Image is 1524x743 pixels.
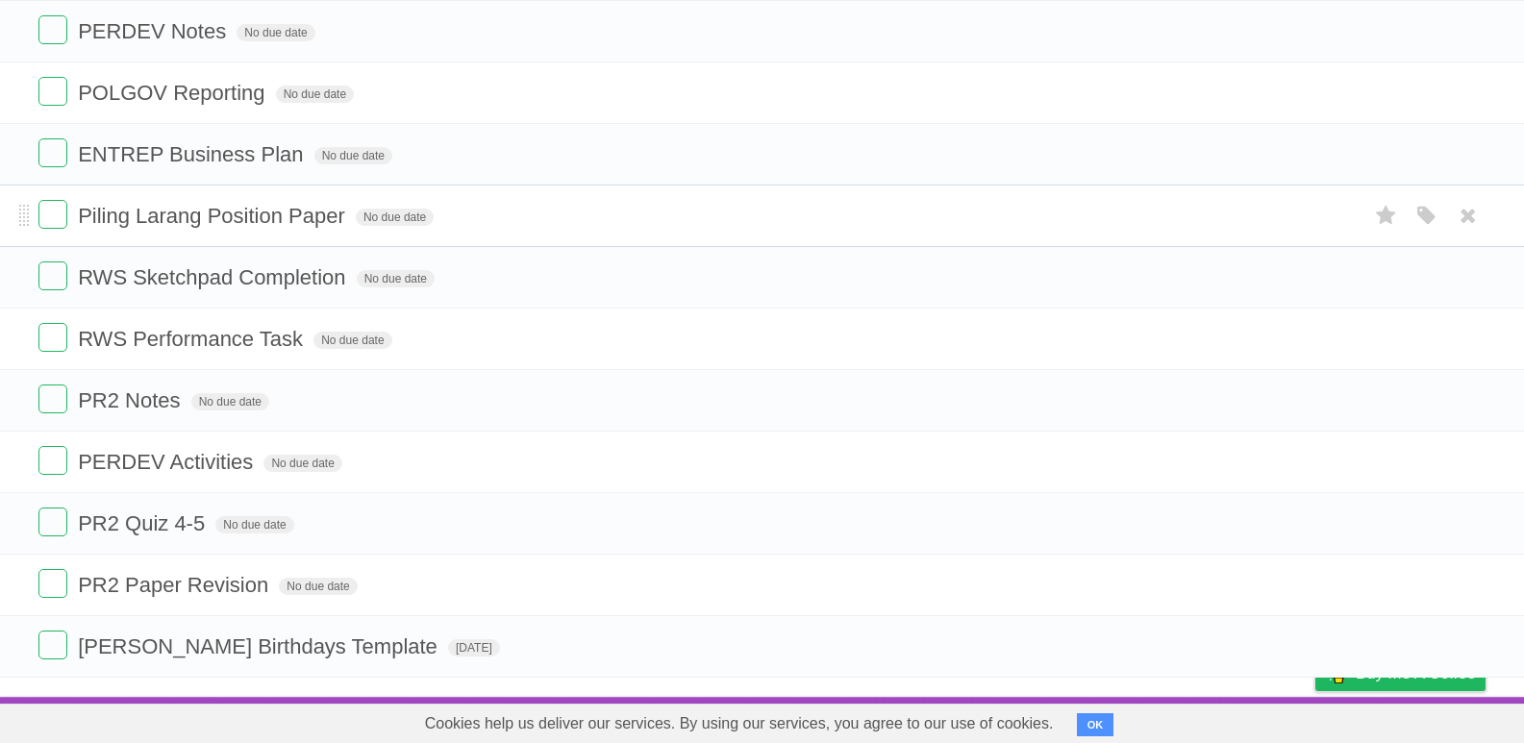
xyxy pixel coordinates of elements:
span: POLGOV Reporting [78,81,269,105]
span: No due date [191,393,269,410]
span: Buy me a coffee [1356,656,1476,690]
span: ENTREP Business Plan [78,142,308,166]
span: No due date [313,332,391,349]
span: [DATE] [448,639,500,656]
a: Privacy [1290,702,1340,738]
label: Done [38,323,67,352]
a: Terms [1225,702,1267,738]
span: PERDEV Notes [78,19,231,43]
span: Piling Larang Position Paper [78,204,350,228]
span: PR2 Paper Revision [78,573,273,597]
label: Done [38,77,67,106]
span: No due date [314,147,392,164]
span: No due date [215,516,293,533]
a: About [1060,702,1100,738]
span: [PERSON_NAME] Birthdays Template [78,634,442,658]
span: No due date [356,209,434,226]
label: Done [38,631,67,659]
span: RWS Performance Task [78,327,308,351]
span: No due date [279,578,357,595]
span: PR2 Notes [78,388,185,412]
span: No due date [357,270,435,287]
span: No due date [263,455,341,472]
label: Star task [1368,200,1405,232]
a: Developers [1123,702,1201,738]
span: No due date [276,86,354,103]
span: No due date [237,24,314,41]
label: Done [38,569,67,598]
span: PERDEV Activities [78,450,258,474]
label: Done [38,138,67,167]
a: Suggest a feature [1364,702,1486,738]
label: Done [38,261,67,290]
span: RWS Sketchpad Completion [78,265,350,289]
label: Done [38,15,67,44]
label: Done [38,446,67,475]
span: Cookies help us deliver our services. By using our services, you agree to our use of cookies. [406,705,1073,743]
span: PR2 Quiz 4-5 [78,511,210,535]
label: Done [38,508,67,536]
label: Done [38,200,67,229]
button: OK [1077,713,1114,736]
label: Done [38,384,67,413]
